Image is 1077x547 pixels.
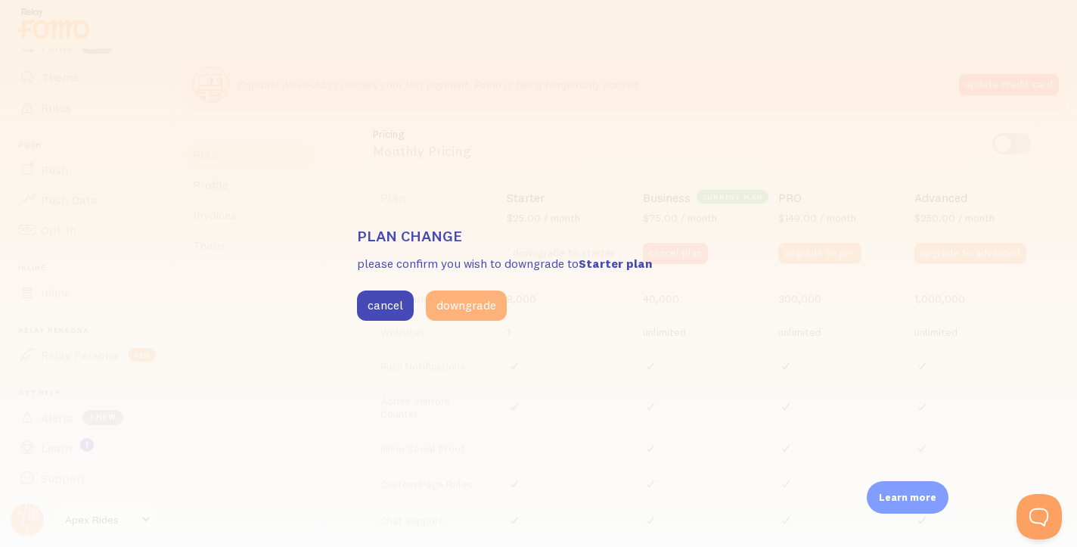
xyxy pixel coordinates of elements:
[357,291,414,321] button: cancel
[357,255,720,272] p: please confirm you wish to downgrade to
[867,481,948,514] div: Learn more
[426,291,507,321] button: downgrade
[357,226,720,246] h3: Plan change
[579,256,653,271] b: Starter plan
[1016,494,1062,539] iframe: Help Scout Beacon - Open
[879,490,936,505] p: Learn more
